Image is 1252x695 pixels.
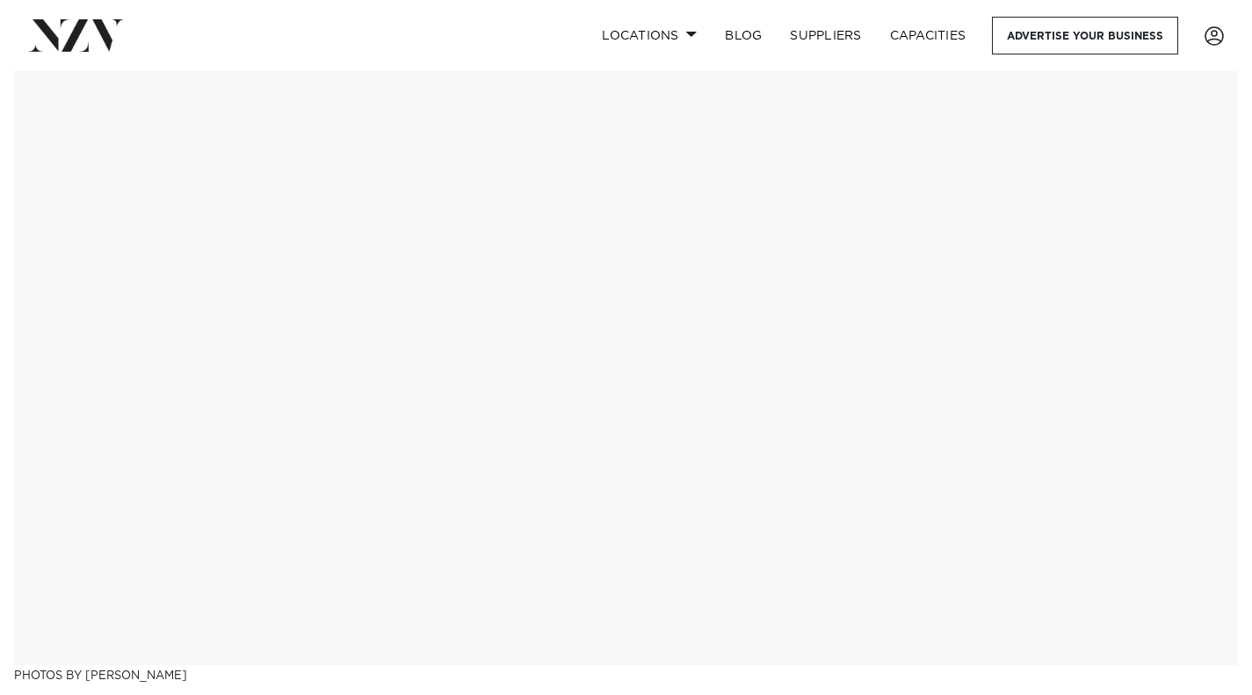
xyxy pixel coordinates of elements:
[14,665,1238,684] h3: Photos by [PERSON_NAME]
[876,17,981,54] a: Capacities
[776,17,875,54] a: SUPPLIERS
[711,17,776,54] a: BLOG
[28,19,124,51] img: nzv-logo.png
[992,17,1178,54] a: Advertise your business
[588,17,711,54] a: Locations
